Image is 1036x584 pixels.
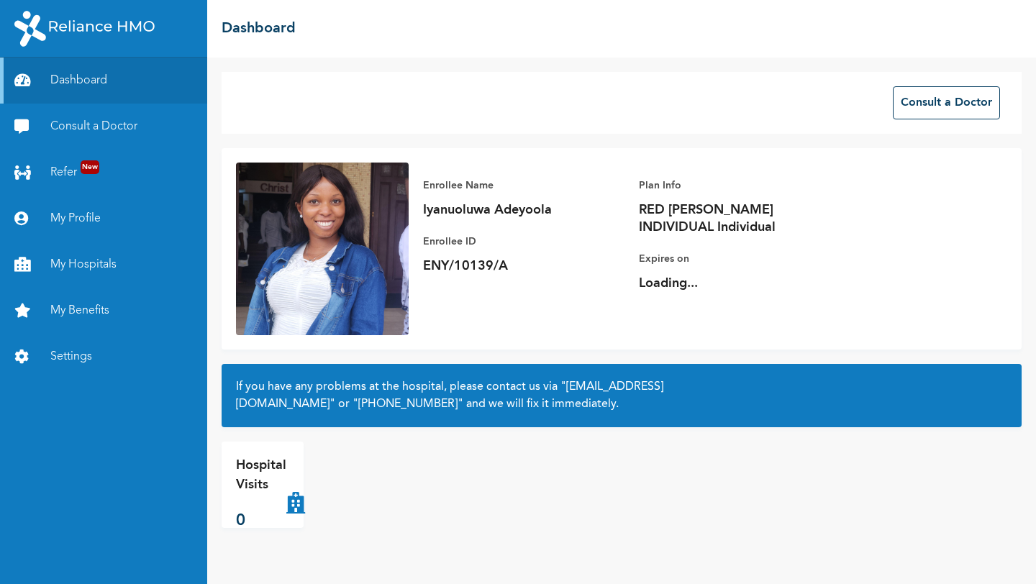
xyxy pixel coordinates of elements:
img: RelianceHMO's Logo [14,11,155,47]
p: ENY/10139/A [423,257,624,275]
h2: Dashboard [222,18,296,40]
p: RED [PERSON_NAME] INDIVIDUAL Individual [639,201,840,236]
button: Consult a Doctor [893,86,1000,119]
h2: If you have any problems at the hospital, please contact us via or and we will fix it immediately. [236,378,1007,413]
p: Enrollee Name [423,177,624,194]
p: Loading... [639,275,840,292]
span: New [81,160,99,174]
p: 0 [236,509,286,533]
p: Hospital Visits [236,456,286,495]
img: Enrollee [236,163,409,335]
p: Plan Info [639,177,840,194]
p: Expires on [639,250,840,268]
p: Iyanuoluwa Adeyoola [423,201,624,219]
p: Enrollee ID [423,233,624,250]
a: "[PHONE_NUMBER]" [353,398,463,410]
